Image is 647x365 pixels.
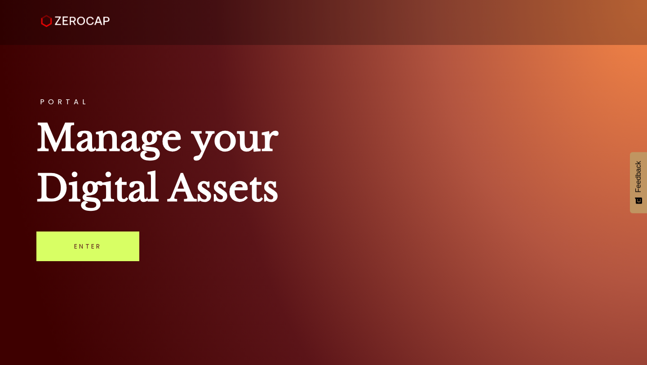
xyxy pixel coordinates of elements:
button: Feedback - Show survey [630,152,647,213]
img: ZeroCap [41,15,110,27]
h1: Manage your Digital Assets [36,113,611,214]
span: Feedback [634,161,643,192]
a: Enter [36,231,139,261]
h3: PORTAL [36,98,611,106]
